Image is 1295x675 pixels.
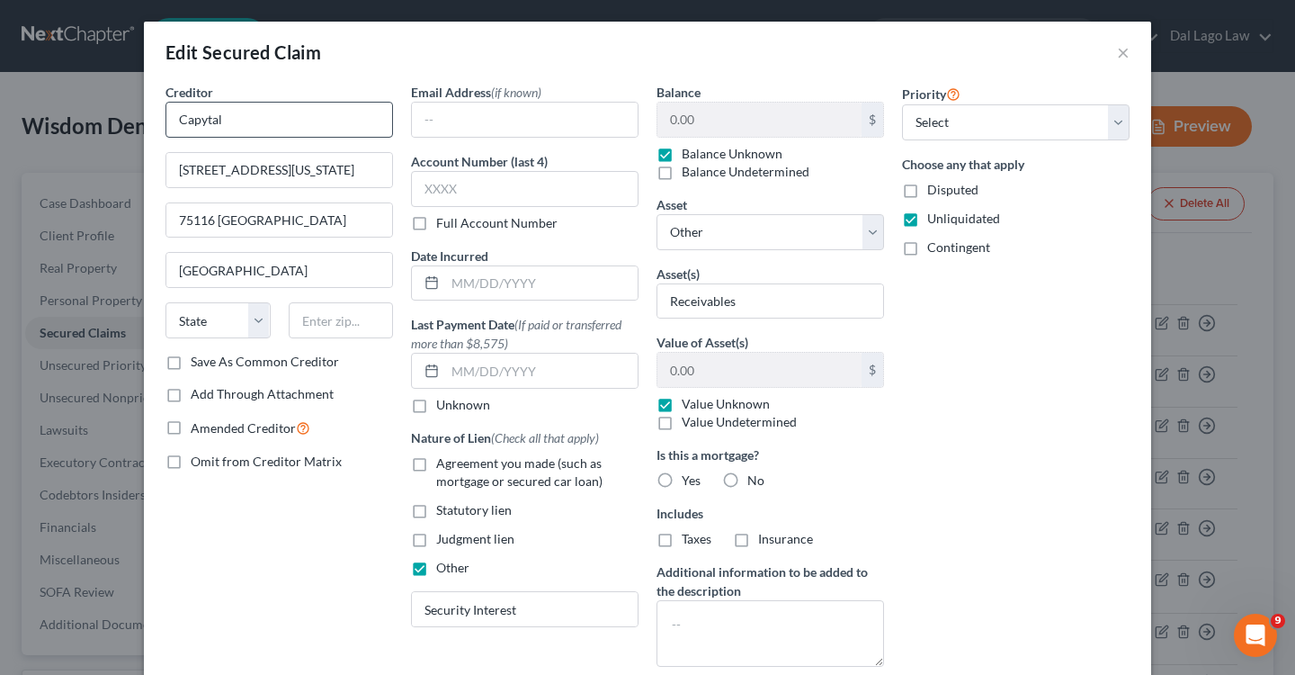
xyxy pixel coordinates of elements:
[927,211,1000,226] span: Unliquidated
[14,141,345,370] div: Katie says…
[657,284,883,319] input: Specify...
[902,155,1130,174] label: Choose any that apply
[411,428,599,447] label: Nature of Lien
[1117,41,1130,63] button: ×
[445,266,638,301] input: MM/DD/YYYY
[281,7,316,41] button: Home
[166,253,392,287] input: Enter city...
[436,214,558,232] label: Full Account Number
[436,531,514,546] span: Judgment lien
[436,455,603,489] span: Agreement you made (such as mortgage or secured car loan)
[657,353,862,387] input: 0.00
[57,537,71,552] button: Gif picker
[862,353,883,387] div: $
[29,153,256,185] b: 🚨ATTN: [GEOGRAPHIC_DATA] of [US_STATE]
[412,103,638,137] input: --
[682,163,809,181] label: Balance Undetermined
[747,472,764,488] span: No
[411,315,639,353] label: Last Payment Date
[316,7,348,40] div: Close
[436,502,512,517] span: Statutory lien
[902,83,960,104] label: Priority
[656,265,700,283] label: Asset(s)
[1234,614,1277,657] iframe: Intercom live chat
[445,354,638,388] input: MM/DD/YYYY
[412,592,638,626] input: Specify...
[87,9,204,22] h1: [PERSON_NAME]
[191,353,339,371] label: Save As Common Creditor
[656,562,884,600] label: Additional information to be added to the description
[85,537,100,552] button: Upload attachment
[411,83,541,102] label: Email Address
[29,196,281,319] div: The court has added a new Credit Counseling Field that we need to update upon filing. Please remo...
[682,472,701,488] span: Yes
[656,504,884,523] label: Includes
[491,430,599,445] span: (Check all that apply)
[14,141,295,330] div: 🚨ATTN: [GEOGRAPHIC_DATA] of [US_STATE]The court has added a new Credit Counseling Field that we n...
[656,83,701,102] label: Balance
[657,103,862,137] input: 0.00
[411,247,488,265] label: Date Incurred
[656,197,687,212] span: Asset
[191,454,342,469] span: Omit from Creditor Matrix
[411,152,548,171] label: Account Number (last 4)
[114,537,129,552] button: Start recording
[1271,614,1285,628] span: 9
[51,10,80,39] img: Profile image for Katie
[15,499,344,530] textarea: Message…
[862,103,883,137] div: $
[682,531,711,546] span: Taxes
[165,85,213,100] span: Creditor
[656,445,884,464] label: Is this a mortgage?
[656,333,748,352] label: Value of Asset(s)
[191,385,334,403] label: Add Through Attachment
[166,153,392,187] input: Enter address...
[436,560,469,575] span: Other
[289,302,394,338] input: Enter zip...
[28,537,42,552] button: Emoji picker
[411,171,639,207] input: XXXX
[927,239,990,255] span: Contingent
[87,22,123,40] p: Active
[491,85,541,100] span: (if known)
[682,395,770,413] label: Value Unknown
[308,530,337,559] button: Send a message…
[436,396,490,414] label: Unknown
[165,102,393,138] input: Search creditor by name...
[758,531,813,546] span: Insurance
[927,182,978,197] span: Disputed
[682,145,782,163] label: Balance Unknown
[165,40,321,65] div: Edit Secured Claim
[682,413,797,431] label: Value Undetermined
[12,7,46,41] button: go back
[166,203,392,238] input: Apt, Suite, etc...
[191,420,296,436] span: Amended Creditor
[29,334,170,345] div: [PERSON_NAME] • 5h ago
[411,317,621,351] span: (If paid or transferred more than $8,575)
